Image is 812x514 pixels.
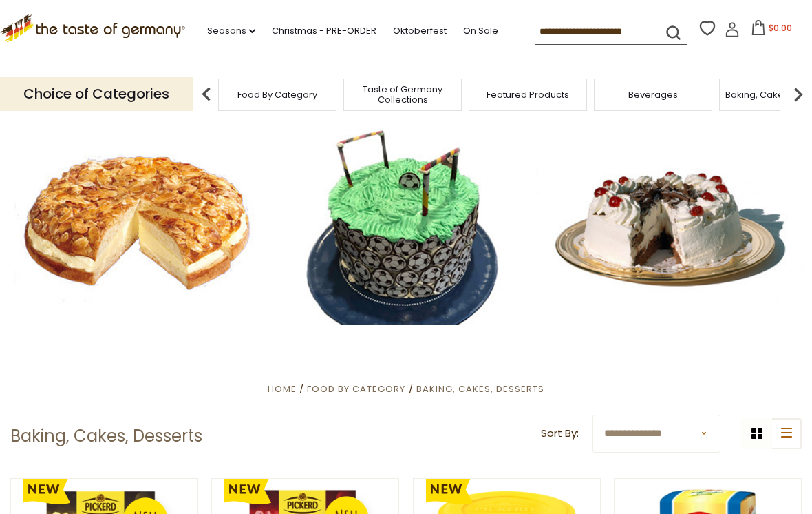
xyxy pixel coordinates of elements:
a: Featured Products [487,90,569,100]
span: $0.00 [769,22,792,34]
h1: Baking, Cakes, Desserts [10,426,202,446]
button: $0.00 [742,20,801,41]
a: Baking, Cakes, Desserts [416,382,544,395]
a: Beverages [628,90,678,100]
a: Home [268,382,297,395]
img: previous arrow [193,81,220,108]
a: Food By Category [307,382,405,395]
a: Taste of Germany Collections [348,84,458,105]
a: On Sale [463,23,498,39]
label: Sort By: [541,425,579,442]
img: next arrow [784,81,812,108]
a: Christmas - PRE-ORDER [272,23,376,39]
a: Seasons [207,23,255,39]
a: Food By Category [237,90,317,100]
a: Oktoberfest [393,23,447,39]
